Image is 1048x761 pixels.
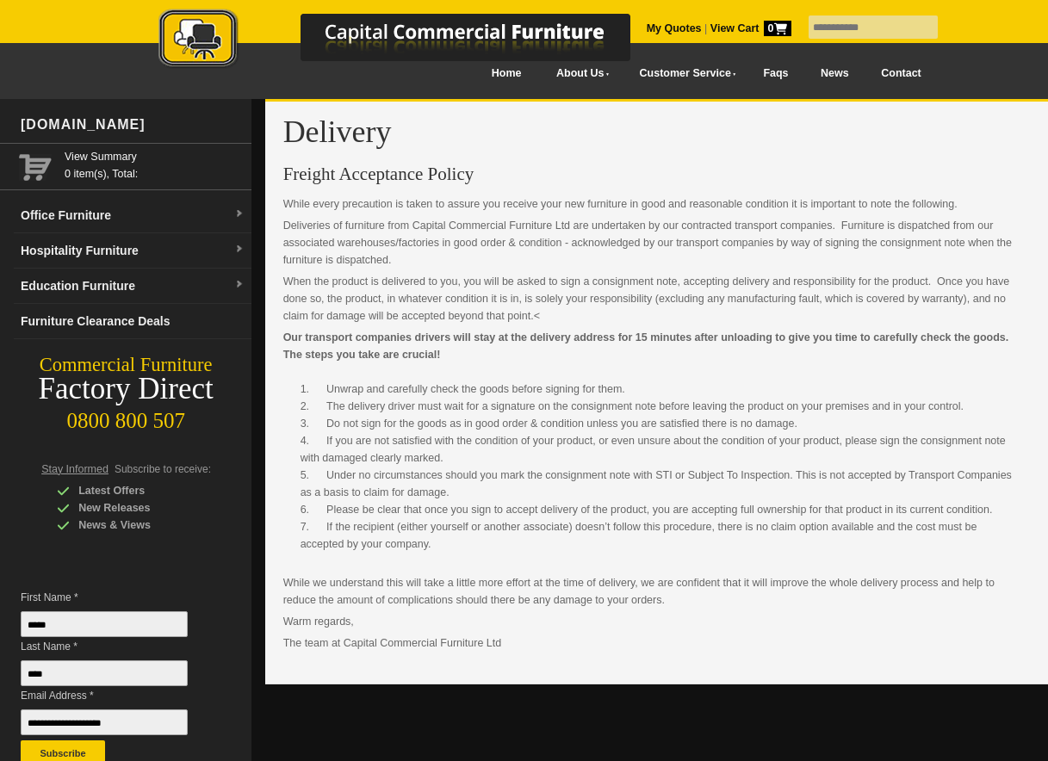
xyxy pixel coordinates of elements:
[14,233,251,269] a: Hospitality Furnituredropdown
[111,9,714,77] a: Capital Commercial Furniture Logo
[21,687,209,704] span: Email Address *
[620,149,747,177] a: Furniture Assembly
[747,54,805,93] a: Faqs
[301,383,309,395] span: 1.
[301,432,1014,467] li: If you are not satisfied with the condition of your product, or even unsure about the condition o...
[21,611,188,637] input: First Name *
[283,331,1009,361] strong: Our transport companies drivers will stay at the delivery address for 15 minutes after unloading ...
[14,99,251,151] div: [DOMAIN_NAME]
[21,660,188,686] input: Last Name *
[620,121,747,150] a: Warranty & Returns
[764,21,791,36] span: 0
[57,482,220,499] div: Latest Offers
[234,209,245,220] img: dropdown
[283,195,1031,213] p: While every precaution is taken to assure you receive your new furniture in good and reasonable c...
[234,244,245,255] img: dropdown
[234,280,245,290] img: dropdown
[620,93,747,121] a: Delivery
[283,165,1031,183] h3: Freight Acceptance Policy
[301,418,309,430] span: 3.
[301,504,309,516] span: 6.
[301,501,1014,518] li: Please be clear that once you sign to accept delivery of the product, you are accepting full owne...
[283,613,1031,630] p: Warm regards,
[283,273,1031,325] p: When the product is delivered to you, you will be asked to sign a consignment note, accepting del...
[14,304,251,339] a: Furniture Clearance Deals
[301,415,1014,432] li: Do not sign for the goods as in good order & condition unless you are satisfied there is no damage.
[21,709,188,735] input: Email Address *
[41,463,109,475] span: Stay Informed
[65,148,245,165] a: View Summary
[301,518,1014,570] li: If the recipient (either yourself or another associate) doesn’t follow this procedure, there is n...
[301,400,309,412] span: 2.
[301,521,309,533] span: 7.
[301,435,309,447] span: 4.
[301,467,1014,501] li: Under no circumstances should you mark the consignment note with STI or Subject To Inspection. Th...
[115,463,211,475] span: Subscribe to receive:
[865,54,937,93] a: Contact
[707,22,791,34] a: View Cart0
[301,398,1014,415] li: The delivery driver must wait for a signature on the consignment note before leaving the product ...
[283,115,1031,148] h1: Delivery
[283,634,1031,652] p: The team at Capital Commercial Furniture Ltd
[65,148,245,180] span: 0 item(s), Total:
[283,574,1031,609] p: While we understand this will take a little more effort at the time of delivery, we are confident...
[57,517,220,534] div: News & Views
[14,198,251,233] a: Office Furnituredropdown
[283,217,1031,269] p: Deliveries of furniture from Capital Commercial Furniture Ltd are undertaken by our contracted tr...
[14,269,251,304] a: Education Furnituredropdown
[57,499,220,517] div: New Releases
[301,380,1014,398] li: Unwrap and carefully check the goods before signing for them.
[301,469,309,481] span: 5.
[804,54,865,93] a: News
[111,9,714,71] img: Capital Commercial Furniture Logo
[21,638,209,655] span: Last Name *
[21,589,209,606] span: First Name *
[710,22,791,34] strong: View Cart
